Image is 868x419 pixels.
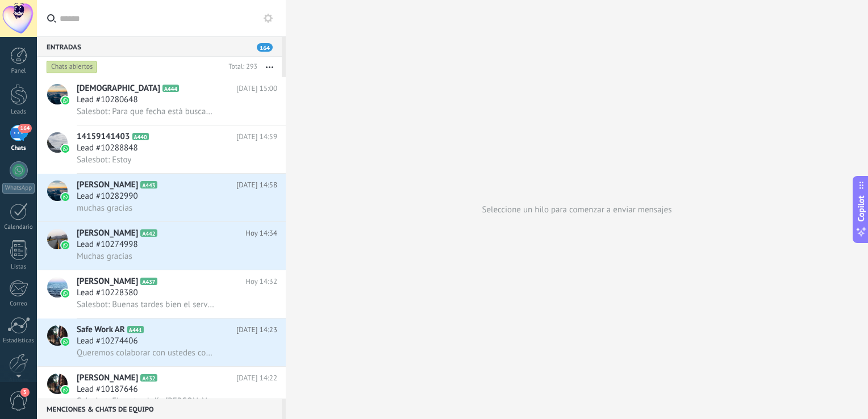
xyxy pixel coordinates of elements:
div: Calendario [2,224,35,231]
span: Safe Work AR [77,324,125,336]
span: A443 [140,181,157,188]
img: icon [61,193,69,201]
span: Copilot [856,196,867,222]
a: avataricon[DEMOGRAPHIC_DATA]A444[DATE] 15:00Lead #10280648Salesbot: Para que fecha está buscando? [37,77,286,125]
span: Lead #10187646 [77,384,138,395]
span: [DEMOGRAPHIC_DATA] [77,83,160,94]
div: Listas [2,263,35,271]
span: A437 [140,278,157,285]
span: Hoy 14:32 [245,276,277,287]
span: 3 [20,388,30,397]
span: [DATE] 14:23 [236,324,277,336]
img: icon [61,290,69,298]
div: WhatsApp [2,183,35,194]
div: Estadísticas [2,337,35,345]
span: [PERSON_NAME] [77,372,138,384]
span: [PERSON_NAME] [77,276,138,287]
div: Chats abiertos [47,60,97,74]
a: avataricon[PERSON_NAME]A432[DATE] 14:22Lead #10187646Salesbot: El costo al día [PERSON_NAME][DATE... [37,367,286,414]
span: 164 [18,124,31,133]
span: A441 [127,326,144,333]
span: muchas gracias [77,203,132,213]
span: A442 [140,229,157,237]
img: icon [61,386,69,394]
span: [DATE] 14:59 [236,131,277,143]
a: avataricon[PERSON_NAME]A443[DATE] 14:58Lead #10282990muchas gracias [37,174,286,221]
span: 14159141403 [77,131,130,143]
span: 164 [257,43,273,52]
a: avataricon[PERSON_NAME]A442Hoy 14:34Lead #10274998Muchas gracias [37,222,286,270]
span: Hoy 14:34 [245,228,277,239]
img: icon [61,97,69,104]
img: icon [61,145,69,153]
a: avatariconSafe Work ARA441[DATE] 14:23Lead #10274406Queremos colaborar con ustedes con productos ... [37,319,286,366]
span: Salesbot: Buenas tardes bien el servicio la día [PERSON_NAME][DATE] tiene un costo de 3.100.000 p... [77,299,215,310]
span: Lead #10288848 [77,143,138,154]
span: Lead #10274998 [77,239,138,250]
span: Salesbot: El costo al día [PERSON_NAME][DATE] siendo 3 ambientes es de 1.470.000 aplicado el desc... [77,396,215,407]
span: [DATE] 14:58 [236,179,277,191]
span: Queremos colaborar con ustedes con productos de seguridad en el trabajo y viandas para su equipo ... [77,347,215,358]
span: A444 [162,85,179,92]
div: Leads [2,108,35,116]
span: Lead #10274406 [77,336,138,347]
span: Lead #10228380 [77,287,138,299]
span: Lead #10280648 [77,94,138,106]
div: Correo [2,300,35,308]
span: [DATE] 14:22 [236,372,277,384]
a: avataricon[PERSON_NAME]A437Hoy 14:32Lead #10228380Salesbot: Buenas tardes bien el servicio la día... [37,270,286,318]
span: Lead #10282990 [77,191,138,202]
span: [PERSON_NAME] [77,228,138,239]
span: Salesbot: Para que fecha está buscando? [77,106,215,117]
div: Chats [2,145,35,152]
span: A440 [132,133,149,140]
img: icon [61,338,69,346]
button: Más [257,57,282,77]
span: Muchas gracias [77,251,132,262]
span: [DATE] 15:00 [236,83,277,94]
div: Panel [2,68,35,75]
img: icon [61,241,69,249]
div: Entradas [37,36,282,57]
span: A432 [140,374,157,382]
span: Salesbot: Estoy [77,154,131,165]
div: Total: 293 [224,61,257,73]
div: Menciones & Chats de equipo [37,399,282,419]
a: avataricon14159141403A440[DATE] 14:59Lead #10288848Salesbot: Estoy [37,125,286,173]
span: [PERSON_NAME] [77,179,138,191]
